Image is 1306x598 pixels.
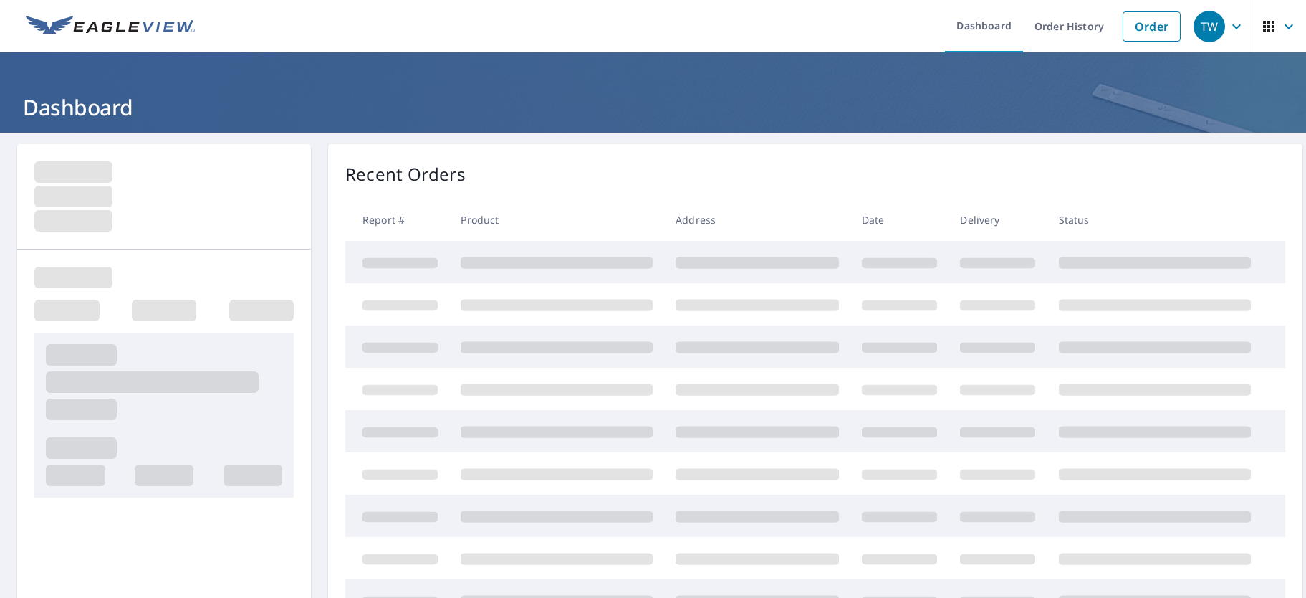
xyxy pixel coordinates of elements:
[664,199,850,241] th: Address
[1047,199,1262,241] th: Status
[1194,11,1225,42] div: TW
[345,199,449,241] th: Report #
[449,199,664,241] th: Product
[345,161,466,187] p: Recent Orders
[850,199,949,241] th: Date
[26,16,195,37] img: EV Logo
[949,199,1047,241] th: Delivery
[17,92,1289,122] h1: Dashboard
[1123,11,1181,42] a: Order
